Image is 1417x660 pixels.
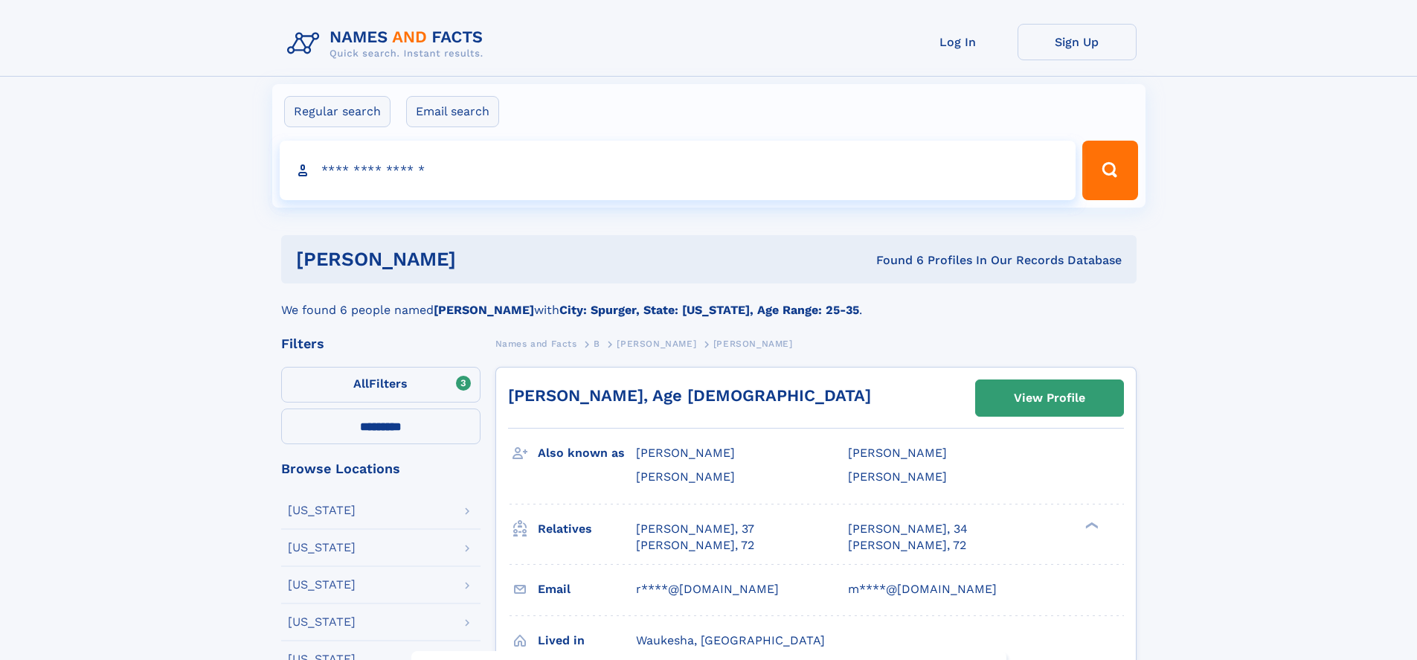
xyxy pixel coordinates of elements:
a: View Profile [976,380,1123,416]
div: [US_STATE] [288,504,356,516]
div: ❯ [1082,520,1099,530]
span: [PERSON_NAME] [848,470,947,484]
b: City: Spurger, State: [US_STATE], Age Range: 25-35 [559,303,859,317]
div: Browse Locations [281,462,481,475]
span: [PERSON_NAME] [848,446,947,460]
div: View Profile [1014,381,1085,415]
span: [PERSON_NAME] [636,470,735,484]
span: [PERSON_NAME] [713,339,793,349]
input: search input [280,141,1076,200]
label: Filters [281,367,481,403]
a: [PERSON_NAME], 34 [848,521,968,537]
div: [US_STATE] [288,542,356,554]
span: [PERSON_NAME] [617,339,696,349]
h3: Also known as [538,440,636,466]
h3: Email [538,577,636,602]
div: We found 6 people named with . [281,283,1137,319]
a: [PERSON_NAME], 37 [636,521,754,537]
h1: [PERSON_NAME] [296,250,666,269]
div: Found 6 Profiles In Our Records Database [666,252,1122,269]
a: [PERSON_NAME], 72 [848,537,966,554]
a: B [594,334,600,353]
div: Filters [281,337,481,350]
div: [US_STATE] [288,579,356,591]
img: Logo Names and Facts [281,24,495,64]
b: [PERSON_NAME] [434,303,534,317]
a: [PERSON_NAME], 72 [636,537,754,554]
span: Waukesha, [GEOGRAPHIC_DATA] [636,633,825,647]
a: [PERSON_NAME] [617,334,696,353]
label: Email search [406,96,499,127]
h3: Lived in [538,628,636,653]
span: B [594,339,600,349]
label: Regular search [284,96,391,127]
button: Search Button [1082,141,1137,200]
a: [PERSON_NAME], Age [DEMOGRAPHIC_DATA] [508,386,871,405]
a: Names and Facts [495,334,577,353]
span: All [353,377,369,391]
a: Log In [899,24,1018,60]
a: Sign Up [1018,24,1137,60]
span: [PERSON_NAME] [636,446,735,460]
div: [US_STATE] [288,616,356,628]
h3: Relatives [538,516,636,542]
